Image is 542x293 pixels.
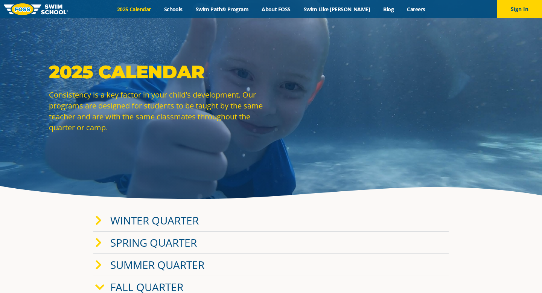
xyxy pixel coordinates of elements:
[297,6,377,13] a: Swim Like [PERSON_NAME]
[400,6,432,13] a: Careers
[4,3,68,15] img: FOSS Swim School Logo
[110,258,204,272] a: Summer Quarter
[189,6,255,13] a: Swim Path® Program
[110,6,157,13] a: 2025 Calendar
[377,6,400,13] a: Blog
[255,6,297,13] a: About FOSS
[49,61,204,83] strong: 2025 Calendar
[49,89,267,133] p: Consistency is a key factor in your child's development. Our programs are designed for students t...
[157,6,189,13] a: Schools
[110,213,199,227] a: Winter Quarter
[110,235,197,250] a: Spring Quarter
